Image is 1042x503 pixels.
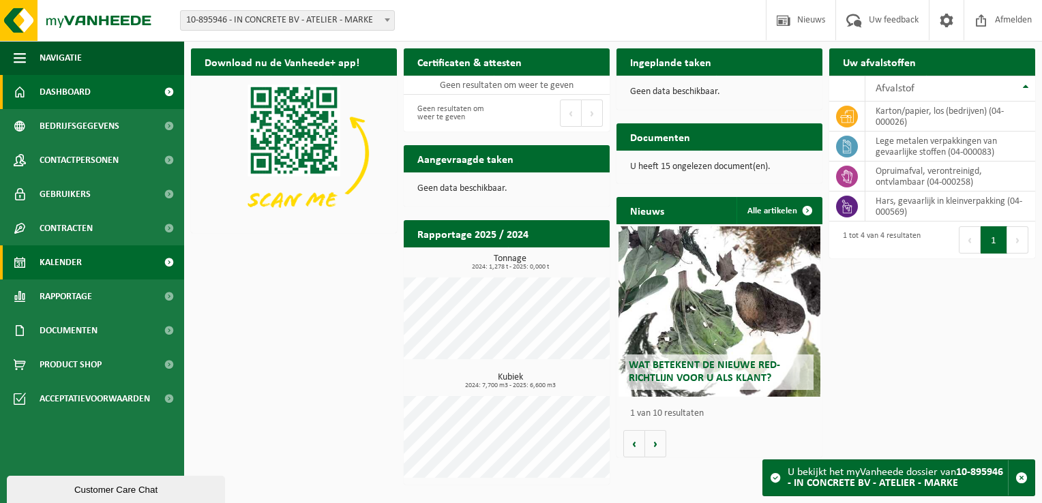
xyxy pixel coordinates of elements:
[411,382,610,389] span: 2024: 7,700 m3 - 2025: 6,600 m3
[616,48,725,75] h2: Ingeplande taken
[411,98,500,128] div: Geen resultaten om weer te geven
[411,264,610,271] span: 2024: 1,278 t - 2025: 0,000 t
[40,279,92,314] span: Rapportage
[736,197,821,224] a: Alle artikelen
[616,123,704,150] h2: Documenten
[181,11,394,30] span: 10-895946 - IN CONCRETE BV - ATELIER - MARKE
[865,192,1035,222] td: hars, gevaarlijk in kleinverpakking (04-000569)
[40,109,119,143] span: Bedrijfsgegevens
[40,143,119,177] span: Contactpersonen
[865,102,1035,132] td: karton/papier, los (bedrijven) (04-000026)
[40,245,82,279] span: Kalender
[40,348,102,382] span: Product Shop
[411,254,610,271] h3: Tonnage
[865,162,1035,192] td: opruimafval, verontreinigd, ontvlambaar (04-000258)
[836,225,921,255] div: 1 tot 4 van 4 resultaten
[876,83,914,94] span: Afvalstof
[7,473,228,503] iframe: chat widget
[411,373,610,389] h3: Kubiek
[40,41,82,75] span: Navigatie
[404,48,535,75] h2: Certificaten & attesten
[40,314,98,348] span: Documenten
[582,100,603,127] button: Next
[623,430,645,457] button: Vorige
[40,75,91,109] span: Dashboard
[560,100,582,127] button: Previous
[630,162,809,172] p: U heeft 15 ongelezen document(en).
[619,226,820,397] a: Wat betekent de nieuwe RED-richtlijn voor u als klant?
[404,220,542,247] h2: Rapportage 2025 / 2024
[40,177,91,211] span: Gebruikers
[645,430,666,457] button: Volgende
[630,87,809,97] p: Geen data beschikbaar.
[829,48,929,75] h2: Uw afvalstoffen
[508,247,608,274] a: Bekijk rapportage
[788,467,1003,489] strong: 10-895946 - IN CONCRETE BV - ATELIER - MARKE
[417,184,596,194] p: Geen data beschikbaar.
[1007,226,1028,254] button: Next
[788,460,1008,496] div: U bekijkt het myVanheede dossier van
[40,211,93,245] span: Contracten
[629,360,780,384] span: Wat betekent de nieuwe RED-richtlijn voor u als klant?
[191,48,373,75] h2: Download nu de Vanheede+ app!
[191,76,397,230] img: Download de VHEPlus App
[959,226,981,254] button: Previous
[981,226,1007,254] button: 1
[616,197,678,224] h2: Nieuws
[180,10,395,31] span: 10-895946 - IN CONCRETE BV - ATELIER - MARKE
[404,145,527,172] h2: Aangevraagde taken
[404,76,610,95] td: Geen resultaten om weer te geven
[630,409,816,418] p: 1 van 10 resultaten
[40,382,150,416] span: Acceptatievoorwaarden
[865,132,1035,162] td: lege metalen verpakkingen van gevaarlijke stoffen (04-000083)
